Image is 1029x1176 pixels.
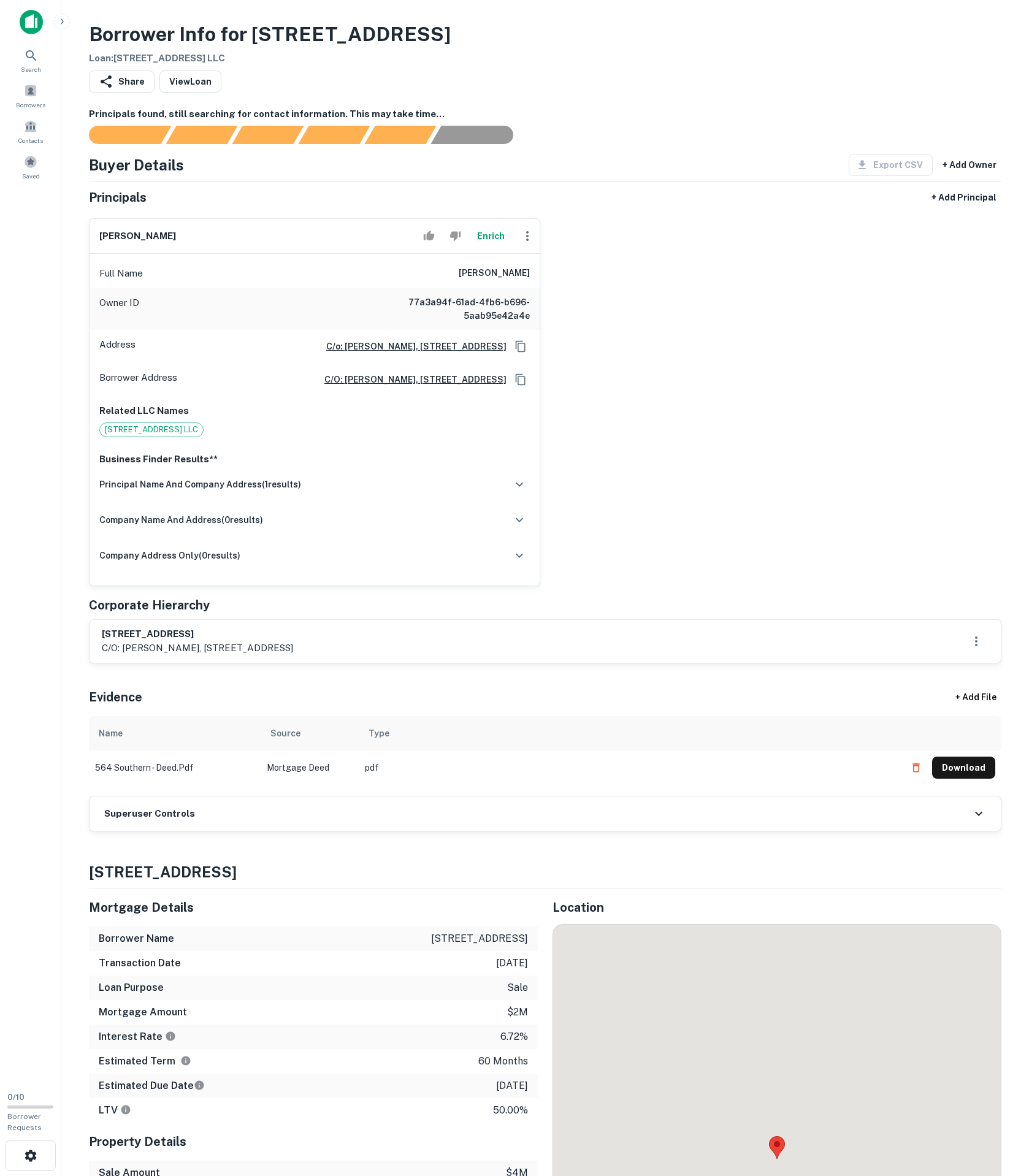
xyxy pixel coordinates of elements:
p: 50.00% [493,1103,528,1118]
h5: Mortgage Details [89,898,538,917]
span: Contacts [18,136,43,145]
h6: company name and address ( 0 results) [99,513,263,527]
p: $2m [507,1005,528,1020]
p: 60 months [478,1054,528,1069]
div: Principals found, still searching for contact information. This may take time... [364,126,436,144]
p: [DATE] [496,956,528,971]
svg: Term is based on a standard schedule for this type of loan. [180,1055,191,1066]
a: Search [4,44,58,77]
h4: Buyer Details [89,154,184,176]
button: Accept [418,224,440,248]
div: Principals found, AI now looking for contact information... [298,126,370,144]
button: Enrich [471,224,510,248]
p: Owner ID [99,296,139,323]
span: 0 / 10 [7,1093,25,1102]
p: 6.72% [500,1029,528,1044]
h6: Loan Purpose [99,980,164,995]
h6: Borrower Name [99,931,174,946]
h6: Estimated Term [99,1054,191,1069]
h4: [STREET_ADDRESS] [89,861,1001,883]
button: Delete file [905,758,927,777]
h6: [STREET_ADDRESS] [102,627,293,641]
a: C/o: [PERSON_NAME], [STREET_ADDRESS] [316,340,507,353]
a: Contacts [4,115,58,148]
span: Borrowers [16,100,45,110]
p: Related LLC Names [99,403,530,418]
div: scrollable content [89,716,1001,796]
a: c/o: [PERSON_NAME], [STREET_ADDRESS] [315,373,507,386]
div: Documents found, AI parsing details... [232,126,304,144]
button: + Add Owner [938,154,1001,176]
h6: Loan : [STREET_ADDRESS] LLC [89,52,451,66]
h6: company address only ( 0 results) [99,549,240,562]
div: Your request is received and processing... [166,126,237,144]
p: Business Finder Results** [99,452,530,467]
button: Copy Address [511,370,530,389]
a: Borrowers [4,79,58,112]
th: Source [261,716,359,750]
p: c/o: [PERSON_NAME], [STREET_ADDRESS] [102,641,293,655]
button: Download [932,757,995,779]
button: Share [89,71,155,93]
div: + Add File [933,687,1019,709]
h6: LTV [99,1103,131,1118]
h6: Interest Rate [99,1029,176,1044]
svg: The interest rates displayed on the website are for informational purposes only and may be report... [165,1031,176,1042]
svg: Estimate is based on a standard schedule for this type of loan. [194,1080,205,1091]
h5: Corporate Hierarchy [89,596,210,614]
a: Saved [4,150,58,183]
div: Source [270,726,300,741]
svg: LTVs displayed on the website are for informational purposes only and may be reported incorrectly... [120,1104,131,1115]
p: [DATE] [496,1079,528,1093]
h6: Mortgage Amount [99,1005,187,1020]
p: Address [99,337,136,356]
td: pdf [359,750,899,785]
td: 564 southern - deed.pdf [89,750,261,785]
iframe: Chat Widget [968,1078,1029,1137]
span: Borrower Requests [7,1112,42,1132]
h6: 77a3a94f-61ad-4fb6-b696-5aab95e42a4e [383,296,530,323]
h6: Estimated Due Date [99,1079,205,1093]
td: Mortgage Deed [261,750,359,785]
h6: Superuser Controls [104,807,195,821]
button: Reject [445,224,466,248]
h5: Evidence [89,688,142,706]
h5: Property Details [89,1132,538,1151]
div: AI fulfillment process complete. [431,126,528,144]
a: ViewLoan [159,71,221,93]
p: Borrower Address [99,370,177,389]
h5: Location [553,898,1001,917]
div: Sending borrower request to AI... [74,126,166,144]
button: Copy Address [511,337,530,356]
h6: [PERSON_NAME] [459,266,530,281]
img: capitalize-icon.png [20,10,43,34]
p: sale [507,980,528,995]
p: Full Name [99,266,143,281]
h6: [PERSON_NAME] [99,229,176,243]
th: Type [359,716,899,750]
h3: Borrower Info for [STREET_ADDRESS] [89,20,451,49]
span: Search [21,64,41,74]
h5: Principals [89,188,147,207]
div: Type [369,726,389,741]
span: Saved [22,171,40,181]
th: Name [89,716,261,750]
h6: Principals found, still searching for contact information. This may take time... [89,107,1001,121]
h6: Transaction Date [99,956,181,971]
p: [STREET_ADDRESS] [431,931,528,946]
span: [STREET_ADDRESS] LLC [100,424,203,436]
button: + Add Principal [927,186,1001,208]
h6: principal name and company address ( 1 results) [99,478,301,491]
div: Name [99,726,123,741]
